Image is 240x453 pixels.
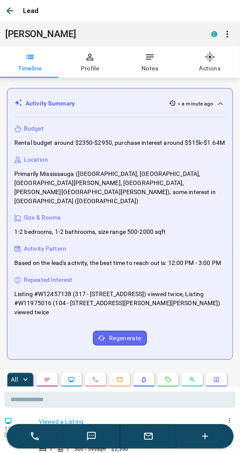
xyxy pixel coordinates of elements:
[92,376,99,383] svg: Calls
[178,100,214,108] p: < a minute ago
[24,276,72,285] p: Repeated Interest
[165,376,172,383] svg: Requests
[14,96,226,112] div: Activity Summary< a minute ago
[189,376,196,383] svg: Opportunities
[11,377,18,383] p: All
[24,124,44,133] p: Budget
[14,138,225,147] p: Rental budget around $2350-$2950, purchase interest around $515k-$1.64M
[211,31,218,37] div: condos.ca
[24,214,61,223] p: Size & Rooms
[24,245,66,254] p: Activity Pattern
[26,99,75,108] p: Activity Summary
[39,418,232,427] p: Viewed a Listing
[44,376,51,383] svg: Notes
[60,47,120,78] button: Profile
[116,376,123,383] svg: Emails
[14,228,166,237] p: 1-2 bedrooms, 1-2 bathrooms, size range 500-2000 sqft
[5,29,198,40] h1: [PERSON_NAME]
[24,155,48,164] p: Location
[213,376,220,383] svg: Agent Actions
[180,47,240,78] button: Actions
[141,376,147,383] svg: Listing Alerts
[4,432,30,438] p: [DATE]
[14,169,226,206] p: Primarily Mississauga ([GEOGRAPHIC_DATA], [GEOGRAPHIC_DATA], [GEOGRAPHIC_DATA][PERSON_NAME], [GEO...
[120,47,180,78] button: Notes
[23,6,39,16] p: Lead
[68,376,75,383] svg: Lead Browsing Activity
[93,331,147,346] button: Regenerate
[14,290,226,317] p: Listing #W12457138 (317 - [STREET_ADDRESS]) viewed twice, Listing #W11975016 (104 - [STREET_ADDRE...
[4,426,30,432] p: 3:02 pm
[14,259,221,268] p: Based on the lead's activity, the best time to reach out is: 12:00 PM - 3:00 PM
